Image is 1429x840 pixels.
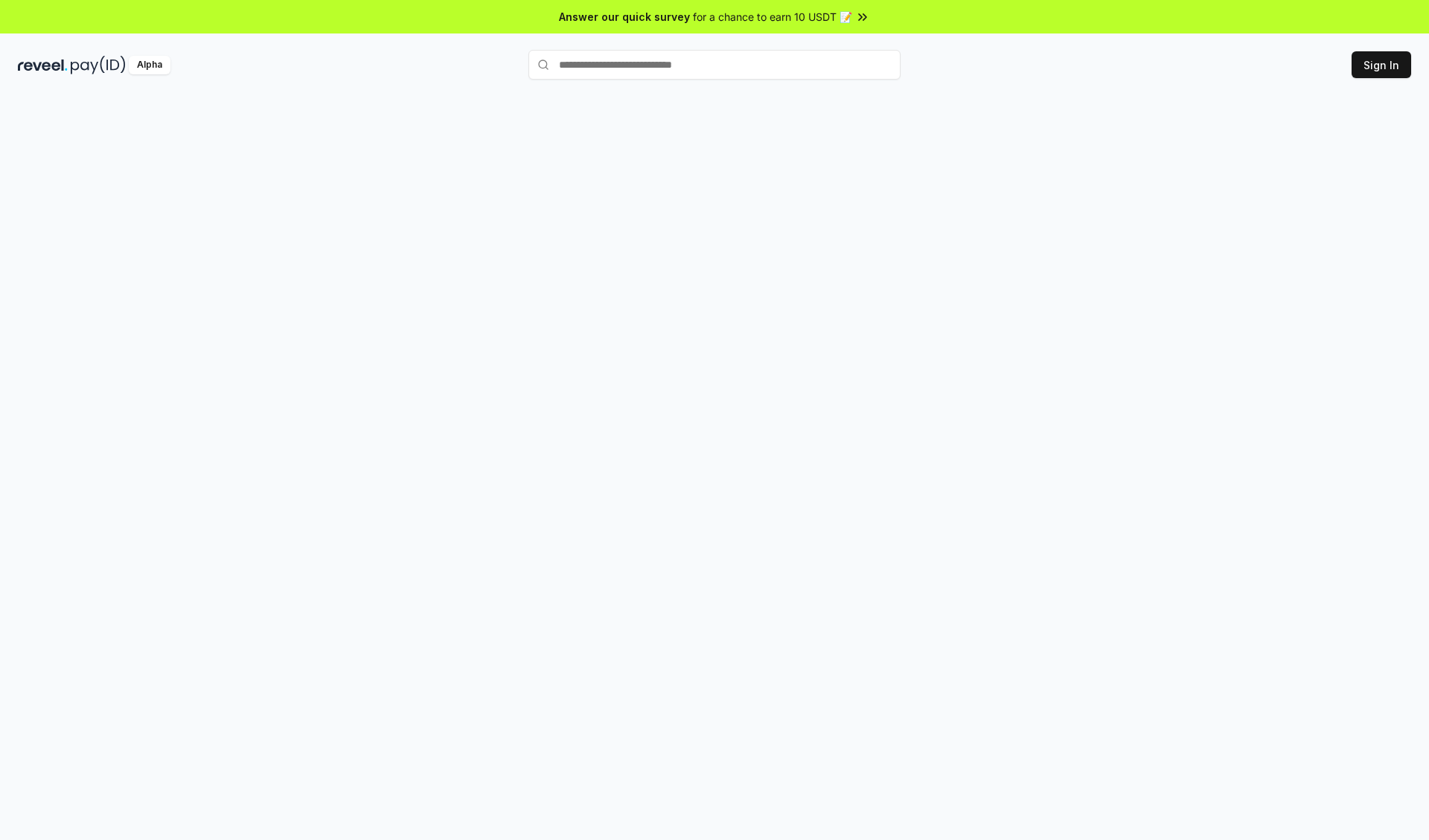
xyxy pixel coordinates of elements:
img: reveel_dark [18,56,68,74]
div: Alpha [129,56,170,74]
span: Answer our quick survey [559,9,690,25]
span: for a chance to earn 10 USDT 📝 [693,9,852,25]
button: Sign In [1352,51,1411,78]
img: pay_id [71,56,126,74]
